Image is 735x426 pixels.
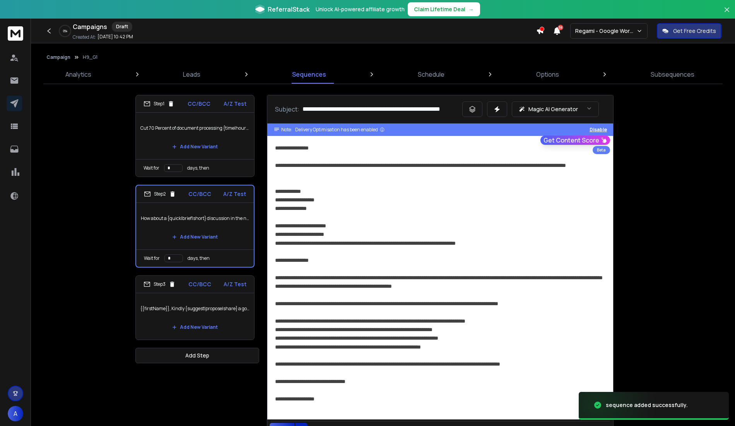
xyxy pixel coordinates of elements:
div: sequence added successfully. [606,401,688,409]
p: Analytics [65,70,91,79]
button: Add Step [135,348,259,363]
p: Leads [183,70,200,79]
p: Get Free Credits [673,27,716,35]
button: Get Free Credits [657,23,721,39]
p: CC/BCC [188,100,210,108]
p: Wait for [144,165,159,171]
div: Step 2 [144,191,176,198]
span: → [468,5,474,13]
p: Wait for [144,255,160,261]
button: Add New Variant [166,319,224,335]
p: Subject: [275,105,299,114]
p: CC/BCC [188,280,211,288]
p: [DATE] 10:42 PM [97,34,133,40]
div: Draft [112,22,132,32]
button: Disable [590,127,607,133]
p: Regami - Google Workspace [575,27,636,35]
button: Add New Variant [166,139,224,155]
h1: Campaigns [73,22,107,31]
p: Unlock AI-powered affiliate growth [316,5,405,13]
div: Step 1 [144,100,174,107]
p: Schedule [418,70,444,79]
p: H9_G1 [83,54,97,60]
p: A/Z Test [224,100,246,108]
p: {{firstName}}, Kindly {suggest|propose|share} a good time for a {quick|short|brief} discussion [140,298,250,319]
a: Subsequences [646,65,699,84]
li: Step3CC/BCCA/Z Test{{firstName}}, Kindly {suggest|propose|share} a good time for a {quick|short|b... [135,275,255,340]
div: Beta [593,146,610,154]
p: A/Z Test [223,190,246,198]
div: Delivery Optimisation has been enabled [295,127,385,133]
p: A/Z Test [224,280,246,288]
button: Close banner [722,5,732,23]
button: A [8,406,23,421]
a: Options [532,65,564,84]
a: Leads [178,65,205,84]
button: Magic AI Generator [512,101,599,117]
p: Sequences [292,70,326,79]
button: Get Content Score [540,136,610,145]
div: Step 3 [144,281,176,288]
p: Created At: [73,34,96,40]
li: Step1CC/BCCA/Z TestCut 70 Percent of document processing {time|hours} and expenseAdd New VariantW... [135,95,255,177]
a: Sequences [287,65,331,84]
p: Options [536,70,559,79]
span: ReferralStack [268,5,309,14]
p: 0 % [63,29,67,33]
a: Schedule [413,65,449,84]
p: Magic AI Generator [528,105,578,113]
p: How about a {quick|brief|short} discussion in the next week [141,208,249,229]
span: 38 [558,25,563,30]
li: Step2CC/BCCA/Z TestHow about a {quick|brief|short} discussion in the next weekAdd New VariantWait... [135,185,255,268]
p: CC/BCC [188,190,211,198]
button: Add New Variant [166,229,224,245]
p: days, then [188,255,210,261]
p: days, then [187,165,209,171]
button: Campaign [46,54,70,60]
p: Cut 70 Percent of document processing {time|hours} and expense [140,117,250,139]
p: Subsequences [651,70,694,79]
span: Note: [281,127,292,133]
a: Analytics [61,65,96,84]
button: Claim Lifetime Deal→ [408,2,480,16]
